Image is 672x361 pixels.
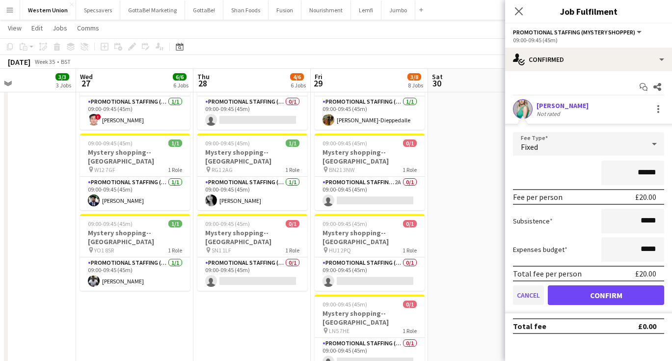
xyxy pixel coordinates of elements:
[537,110,562,117] div: Not rated
[76,0,120,20] button: Specsavers
[80,148,190,166] h3: Mystery shopping--[GEOGRAPHIC_DATA]
[212,166,233,173] span: RG1 2AG
[381,0,415,20] button: Jumbo
[323,220,367,227] span: 09:00-09:45 (45m)
[55,73,69,81] span: 3/3
[315,134,425,210] app-job-card: 09:00-09:45 (45m)0/1Mystery shopping--[GEOGRAPHIC_DATA] BN21 3NW1 RolePromotional Staffing (Myste...
[197,177,307,210] app-card-role: Promotional Staffing (Mystery Shopper)1/109:00-09:45 (45m)[PERSON_NAME]
[53,24,67,32] span: Jobs
[513,36,664,44] div: 09:00-09:45 (45m)
[290,73,304,81] span: 4/6
[79,78,93,89] span: 27
[329,166,354,173] span: BN21 3NW
[432,72,443,81] span: Sat
[315,257,425,291] app-card-role: Promotional Staffing (Mystery Shopper)0/109:00-09:45 (45m)
[88,139,133,147] span: 09:00-09:45 (45m)
[315,228,425,246] h3: Mystery shopping--[GEOGRAPHIC_DATA]
[94,166,115,173] span: W12 7GF
[8,57,30,67] div: [DATE]
[403,247,417,254] span: 1 Role
[197,214,307,291] app-job-card: 09:00-09:45 (45m)0/1Mystery shopping--[GEOGRAPHIC_DATA] SN1 1LF1 RolePromotional Staffing (Myster...
[80,228,190,246] h3: Mystery shopping--[GEOGRAPHIC_DATA]
[505,48,672,71] div: Confirmed
[80,134,190,210] app-job-card: 09:00-09:45 (45m)1/1Mystery shopping--[GEOGRAPHIC_DATA] W12 7GF1 RolePromotional Staffing (Myster...
[168,139,182,147] span: 1/1
[403,139,417,147] span: 0/1
[56,82,71,89] div: 3 Jobs
[285,247,299,254] span: 1 Role
[61,58,71,65] div: BST
[185,0,223,20] button: GottaBe!
[77,24,99,32] span: Comms
[31,24,43,32] span: Edit
[351,0,381,20] button: Lemfi
[212,247,231,254] span: SN1 1LF
[403,166,417,173] span: 1 Role
[315,177,425,210] app-card-role: Promotional Staffing (Mystery Shopper)2A0/109:00-09:45 (45m)
[94,247,114,254] span: YO1 8SR
[197,228,307,246] h3: Mystery shopping--[GEOGRAPHIC_DATA]
[329,327,349,334] span: LN5 7HE
[49,22,71,34] a: Jobs
[323,139,367,147] span: 09:00-09:45 (45m)
[80,72,93,81] span: Wed
[513,269,582,278] div: Total fee per person
[513,28,643,36] button: Promotional Staffing (Mystery Shopper)
[430,78,443,89] span: 30
[80,177,190,210] app-card-role: Promotional Staffing (Mystery Shopper)1/109:00-09:45 (45m)[PERSON_NAME]
[329,247,351,254] span: HU1 2PQ
[95,114,101,120] span: !
[32,58,57,65] span: Week 35
[301,0,351,20] button: Nourishment
[315,214,425,291] app-job-card: 09:00-09:45 (45m)0/1Mystery shopping--[GEOGRAPHIC_DATA] HU1 2PQ1 RolePromotional Staffing (Myster...
[513,321,546,331] div: Total fee
[80,96,190,130] app-card-role: Promotional Staffing (Mystery Shopper)1/109:00-09:45 (45m)![PERSON_NAME]
[205,139,250,147] span: 09:00-09:45 (45m)
[513,245,567,254] label: Expenses budget
[20,0,76,20] button: Western Union
[315,72,323,81] span: Fri
[4,22,26,34] a: View
[315,96,425,130] app-card-role: Promotional Staffing (Mystery Shopper)1/109:00-09:45 (45m)[PERSON_NAME]-Dieppedalle
[291,82,306,89] div: 6 Jobs
[407,73,421,81] span: 3/8
[173,73,187,81] span: 6/6
[197,72,210,81] span: Thu
[513,28,635,36] span: Promotional Staffing (Mystery Shopper)
[80,257,190,291] app-card-role: Promotional Staffing (Mystery Shopper)1/109:00-09:45 (45m)[PERSON_NAME]
[80,214,190,291] app-job-card: 09:00-09:45 (45m)1/1Mystery shopping--[GEOGRAPHIC_DATA] YO1 8SR1 RolePromotional Staffing (Myster...
[285,166,299,173] span: 1 Role
[269,0,301,20] button: Fusion
[403,327,417,334] span: 1 Role
[548,285,664,305] button: Confirm
[197,148,307,166] h3: Mystery shopping--[GEOGRAPHIC_DATA]
[505,5,672,18] h3: Job Fulfilment
[120,0,185,20] button: GottaBe! Marketing
[313,78,323,89] span: 29
[73,22,103,34] a: Comms
[205,220,250,227] span: 09:00-09:45 (45m)
[8,24,22,32] span: View
[197,257,307,291] app-card-role: Promotional Staffing (Mystery Shopper)0/109:00-09:45 (45m)
[513,192,563,202] div: Fee per person
[323,301,367,308] span: 09:00-09:45 (45m)
[197,134,307,210] app-job-card: 09:00-09:45 (45m)1/1Mystery shopping--[GEOGRAPHIC_DATA] RG1 2AG1 RolePromotional Staffing (Myster...
[168,166,182,173] span: 1 Role
[537,101,589,110] div: [PERSON_NAME]
[635,269,656,278] div: £20.00
[168,220,182,227] span: 1/1
[403,301,417,308] span: 0/1
[513,217,553,225] label: Subsistence
[521,142,538,152] span: Fixed
[638,321,656,331] div: £0.00
[315,148,425,166] h3: Mystery shopping--[GEOGRAPHIC_DATA]
[403,220,417,227] span: 0/1
[27,22,47,34] a: Edit
[88,220,133,227] span: 09:00-09:45 (45m)
[168,247,182,254] span: 1 Role
[513,285,544,305] button: Cancel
